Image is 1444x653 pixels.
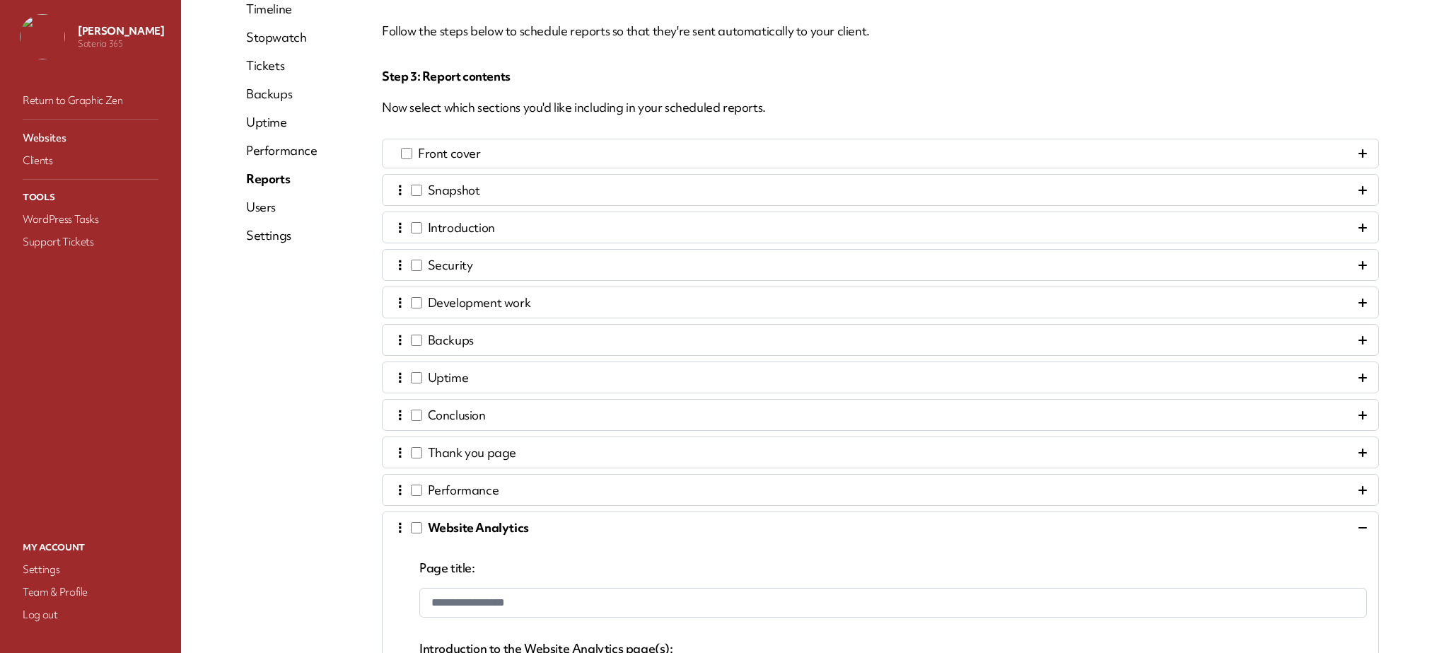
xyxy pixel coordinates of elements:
[419,560,1367,577] p: Page title:
[428,294,531,311] span: Development work
[78,24,164,38] p: [PERSON_NAME]
[246,1,318,18] a: Timeline
[246,142,318,159] a: Performance
[78,38,164,50] p: Soteria 365
[246,57,318,74] a: Tickets
[246,114,318,131] a: Uptime
[20,151,161,171] a: Clients
[428,332,474,349] span: Backups
[428,182,480,199] span: Snapshot
[428,257,473,274] span: Security
[246,199,318,216] a: Users
[246,86,318,103] a: Backups
[20,232,161,252] a: Support Tickets
[20,582,161,602] a: Team & Profile
[428,407,486,424] span: Conclusion
[20,91,161,110] a: Return to Graphic Zen
[20,560,161,579] a: Settings
[394,330,407,349] div: ⋮
[394,293,407,312] div: ⋮
[428,482,499,499] span: Performance
[394,255,407,275] div: ⋮
[394,180,407,200] div: ⋮
[382,68,1379,85] p: Step 3: Report contents
[394,518,407,537] div: ⋮
[20,128,161,148] a: Websites
[382,99,1379,116] p: Now select which sections you'd like including in your scheduled reports.
[246,171,318,187] a: Reports
[20,605,161,625] a: Log out
[20,538,161,557] p: My Account
[428,219,495,236] span: Introduction
[394,443,407,462] div: ⋮
[394,368,407,387] div: ⋮
[418,145,481,162] span: Front cover
[20,209,161,229] a: WordPress Tasks
[246,29,318,46] a: Stopwatch
[428,369,469,386] span: Uptime
[394,218,407,237] div: ⋮
[428,444,516,461] span: Thank you page
[394,480,407,499] div: ⋮
[428,519,529,536] span: Website Analytics
[20,188,161,207] p: Tools
[394,405,407,424] div: ⋮
[382,23,1379,40] p: Follow the steps below to schedule reports so that they're sent automatically to your client.
[246,227,318,244] a: Settings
